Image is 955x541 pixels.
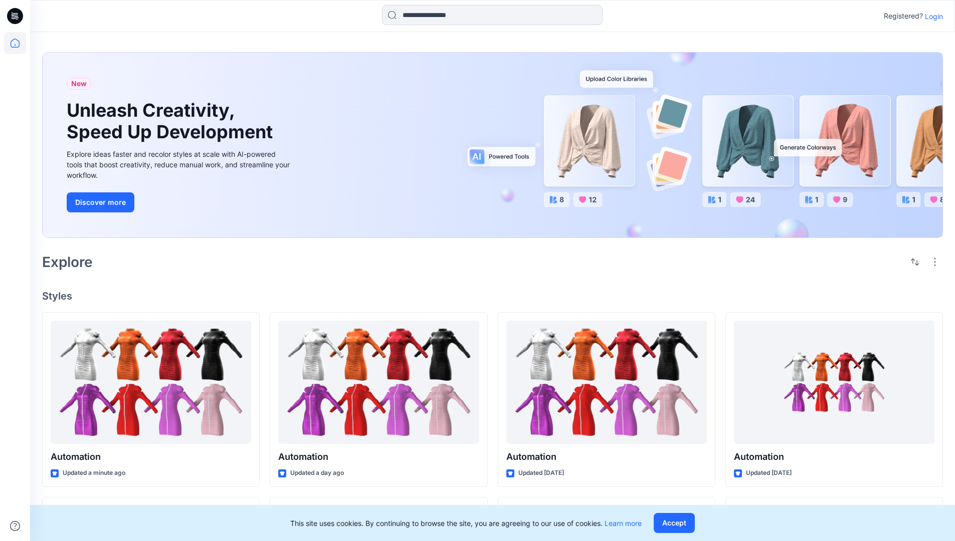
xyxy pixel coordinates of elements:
[67,100,277,143] h1: Unleash Creativity, Speed Up Development
[278,321,479,444] a: Automation
[67,149,292,180] div: Explore ideas faster and recolor styles at scale with AI-powered tools that boost creativity, red...
[518,468,564,478] p: Updated [DATE]
[278,450,479,464] p: Automation
[734,450,934,464] p: Automation
[605,519,642,527] a: Learn more
[654,513,695,533] button: Accept
[884,10,923,22] p: Registered?
[506,321,707,444] a: Automation
[67,192,292,212] a: Discover more
[51,450,251,464] p: Automation
[925,11,943,22] p: Login
[42,290,943,302] h4: Styles
[734,321,934,444] a: Automation
[42,254,93,270] h2: Explore
[290,468,344,478] p: Updated a day ago
[63,468,125,478] p: Updated a minute ago
[51,321,251,444] a: Automation
[290,518,642,528] p: This site uses cookies. By continuing to browse the site, you are agreeing to our use of cookies.
[71,78,87,90] span: New
[746,468,792,478] p: Updated [DATE]
[506,450,707,464] p: Automation
[67,192,134,212] button: Discover more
